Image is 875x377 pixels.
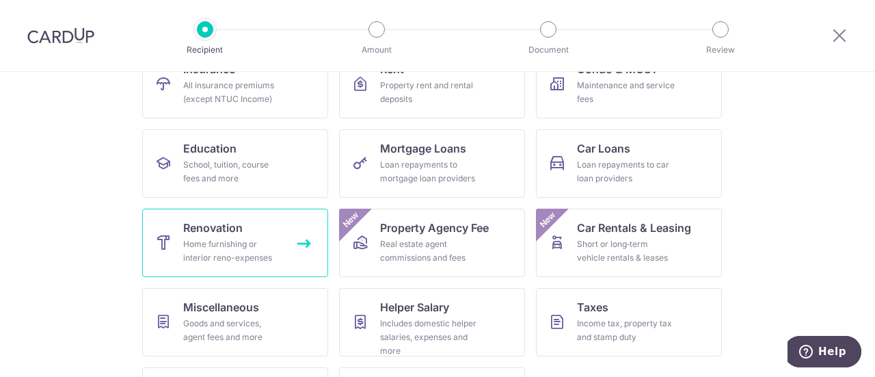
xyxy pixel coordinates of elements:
[31,10,59,22] span: Help
[142,129,328,198] a: EducationSchool, tuition, course fees and more
[536,129,722,198] a: Car LoansLoan repayments to car loan providers
[339,50,525,118] a: RentProperty rent and rental deposits
[577,299,608,315] span: Taxes
[142,209,328,277] a: RenovationHome furnishing or interior reno-expenses
[536,288,722,356] a: TaxesIncome tax, property tax and stamp duty
[183,237,282,265] div: Home furnishing or interior reno-expenses
[27,27,94,44] img: CardUp
[536,209,722,277] a: Car Rentals & LeasingShort or long‑term vehicle rentals & leasesNew
[380,299,449,315] span: Helper Salary
[183,317,282,344] div: Goods and services, agent fees and more
[183,79,282,106] div: All insurance premiums (except NTUC Income)
[577,79,675,106] div: Maintenance and service fees
[183,220,243,236] span: Renovation
[326,43,427,57] p: Amount
[577,140,630,157] span: Car Loans
[183,299,259,315] span: Miscellaneous
[577,220,691,236] span: Car Rentals & Leasing
[380,158,479,185] div: Loan repayments to mortgage loan providers
[339,288,525,356] a: Helper SalaryIncludes domestic helper salaries, expenses and more
[577,158,675,185] div: Loan repayments to car loan providers
[183,140,237,157] span: Education
[380,237,479,265] div: Real estate agent commissions and fees
[670,43,771,57] p: Review
[577,317,675,344] div: Income tax, property tax and stamp duty
[498,43,599,57] p: Document
[380,220,489,236] span: Property Agency Fee
[154,43,256,57] p: Recipient
[537,209,559,231] span: New
[183,158,282,185] div: School, tuition, course fees and more
[577,237,675,265] div: Short or long‑term vehicle rentals & leases
[787,336,861,370] iframe: Opens a widget where you can find more information
[340,209,362,231] span: New
[339,209,525,277] a: Property Agency FeeReal estate agent commissions and feesNew
[536,50,722,118] a: Condo & MCSTMaintenance and service fees
[142,50,328,118] a: InsuranceAll insurance premiums (except NTUC Income)
[380,79,479,106] div: Property rent and rental deposits
[142,288,328,356] a: MiscellaneousGoods and services, agent fees and more
[380,317,479,358] div: Includes domestic helper salaries, expenses and more
[380,140,466,157] span: Mortgage Loans
[339,129,525,198] a: Mortgage LoansLoan repayments to mortgage loan providers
